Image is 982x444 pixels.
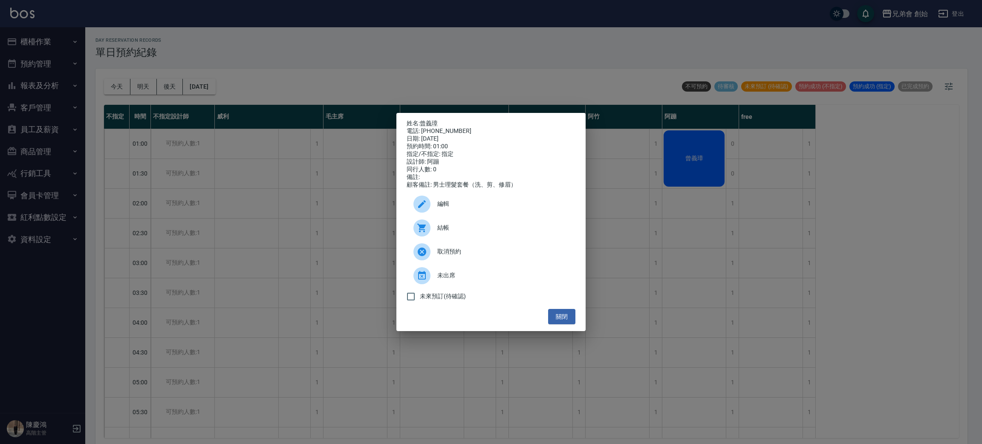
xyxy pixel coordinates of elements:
div: 顧客備註: 男士理髮套餐（洗、剪、修眉） [407,181,575,189]
div: 編輯 [407,192,575,216]
div: 指定/不指定: 指定 [407,150,575,158]
span: 編輯 [437,199,569,208]
div: 取消預約 [407,240,575,264]
button: 關閉 [548,309,575,325]
a: 曾義璋 [420,120,438,127]
div: 同行人數: 0 [407,166,575,173]
span: 取消預約 [437,247,569,256]
div: 設計師: 阿蹦 [407,158,575,166]
p: 姓名: [407,120,575,127]
span: 未出席 [437,271,569,280]
div: 預約時間: 01:00 [407,143,575,150]
div: 備註: [407,173,575,181]
div: 日期: [DATE] [407,135,575,143]
a: 結帳 [407,216,575,240]
div: 電話: [PHONE_NUMBER] [407,127,575,135]
span: 未來預訂(待確認) [420,292,466,301]
div: 未出席 [407,264,575,288]
span: 結帳 [437,223,569,232]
